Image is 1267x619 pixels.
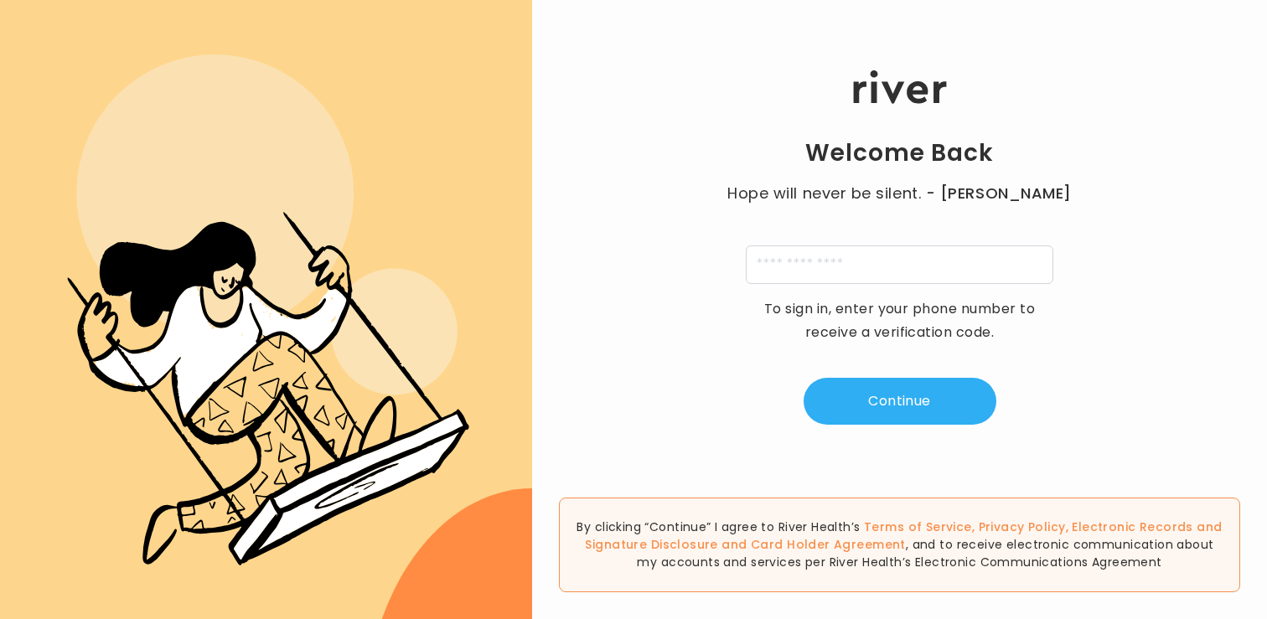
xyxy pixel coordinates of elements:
[637,536,1213,570] span: , and to receive electronic communication about my accounts and services per River Health’s Elect...
[753,297,1047,344] p: To sign in, enter your phone number to receive a verification code.
[585,518,1222,553] a: Electronic Records and Signature Disclosure
[559,498,1240,592] div: By clicking “Continue” I agree to River Health’s
[711,182,1089,205] p: Hope will never be silent.
[751,536,906,553] a: Card Holder Agreement
[585,518,1222,553] span: , , and
[805,138,993,168] h1: Welcome Back
[979,518,1066,535] a: Privacy Policy
[864,518,972,535] a: Terms of Service
[804,378,996,425] button: Continue
[926,182,1072,205] span: - [PERSON_NAME]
